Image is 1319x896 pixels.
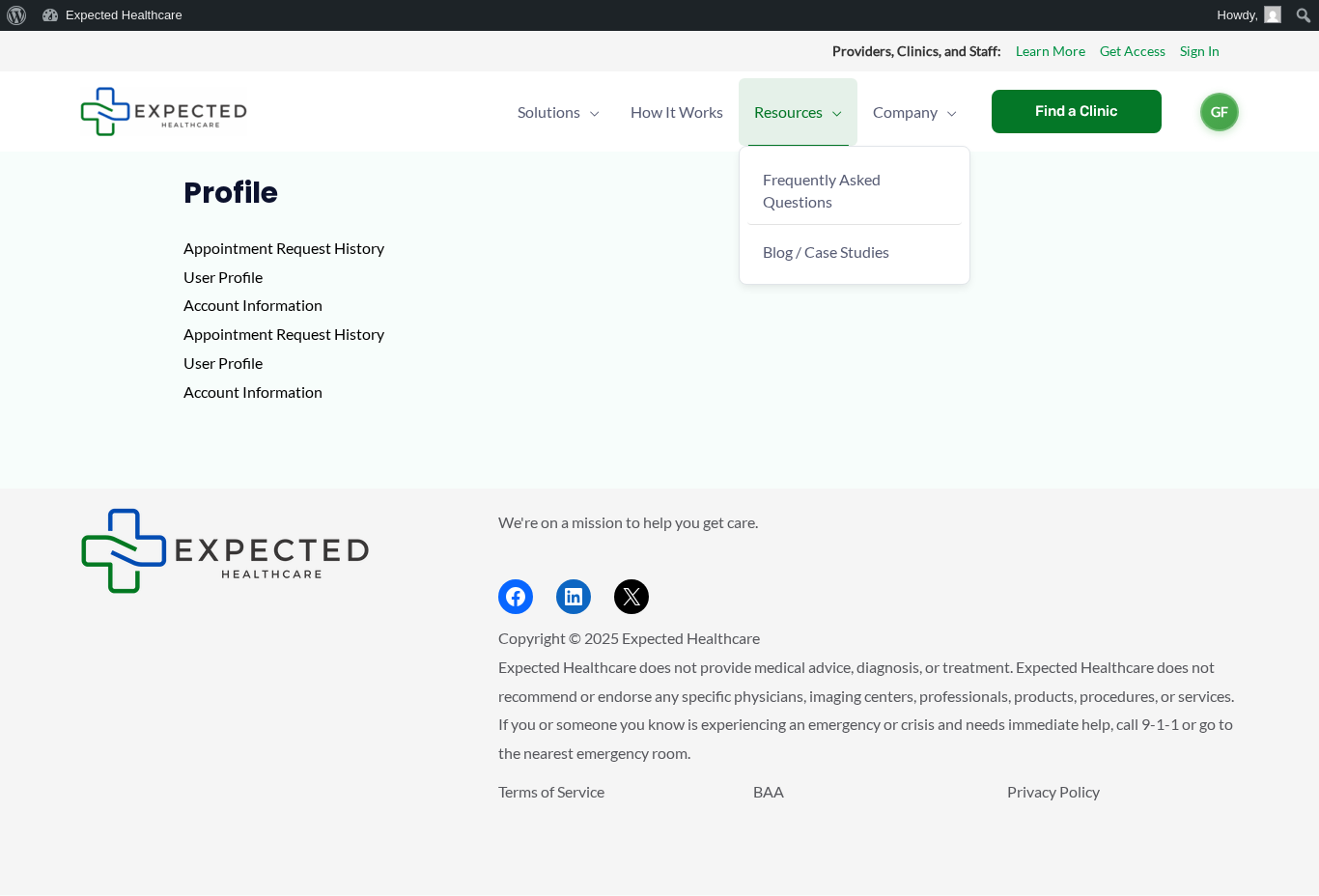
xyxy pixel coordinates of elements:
span: Frequently Asked Questions [763,170,881,210]
nav: Primary Site Navigation [502,78,972,146]
a: ResourcesMenu Toggle [739,78,857,146]
span: Company [873,78,938,146]
span: Blog / Case Studies [763,242,889,261]
strong: Providers, Clinics, and Staff: [832,42,1001,59]
a: Sign In [1180,39,1220,64]
span: Solutions [518,78,580,146]
span: Expected Healthcare does not provide medical advice, diagnosis, or treatment. Expected Healthcare... [498,658,1234,762]
aside: Footer Widget 3 [498,777,1239,850]
span: How It Works [631,78,723,146]
h1: Profile [183,176,1137,210]
a: Privacy Policy [1007,782,1100,800]
a: BAA [753,782,784,800]
aside: Footer Widget 2 [498,508,1239,615]
img: Expected Healthcare Logo - side, dark font, small [80,87,247,136]
a: Get Access [1100,39,1165,64]
a: Frequently Asked Questions [747,156,962,225]
a: Blog / Case Studies [747,229,962,274]
img: Expected Healthcare Logo - side, dark font, small [80,508,370,594]
a: Learn More [1016,39,1085,64]
span: Menu Toggle [823,78,842,146]
span: Copyright © 2025 Expected Healthcare [498,629,760,647]
span: Resources [754,78,823,146]
p: We're on a mission to help you get care. [498,508,1239,537]
a: Terms of Service [498,782,604,800]
a: Find a Clinic [992,90,1162,133]
a: GF [1200,93,1239,131]
span: Menu Toggle [580,78,600,146]
p: Appointment Request History User Profile Account Information Appointment Request History User Pro... [183,234,1137,406]
aside: Footer Widget 1 [80,508,450,594]
span: Menu Toggle [938,78,957,146]
a: SolutionsMenu Toggle [502,78,615,146]
a: CompanyMenu Toggle [857,78,972,146]
a: How It Works [615,78,739,146]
